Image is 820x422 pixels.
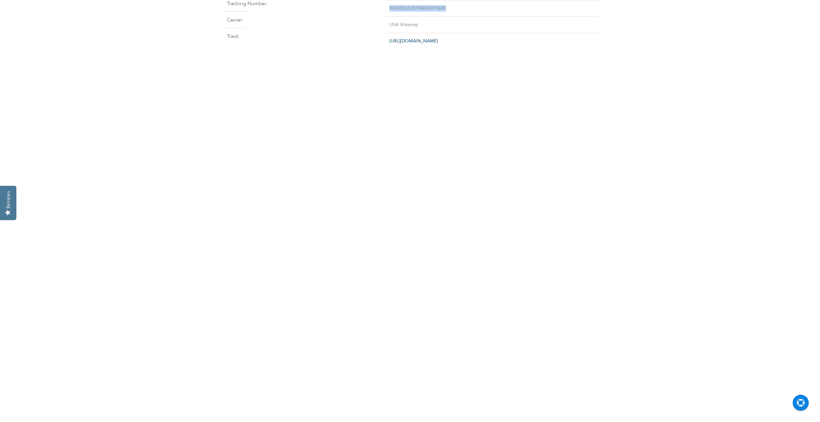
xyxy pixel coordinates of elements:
[385,16,598,33] td: USA Shipping
[5,191,11,208] div: Reviews
[222,28,245,45] th: Track:
[222,11,248,28] th: Carrier:
[389,38,438,44] a: [URL][DOMAIN_NAME]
